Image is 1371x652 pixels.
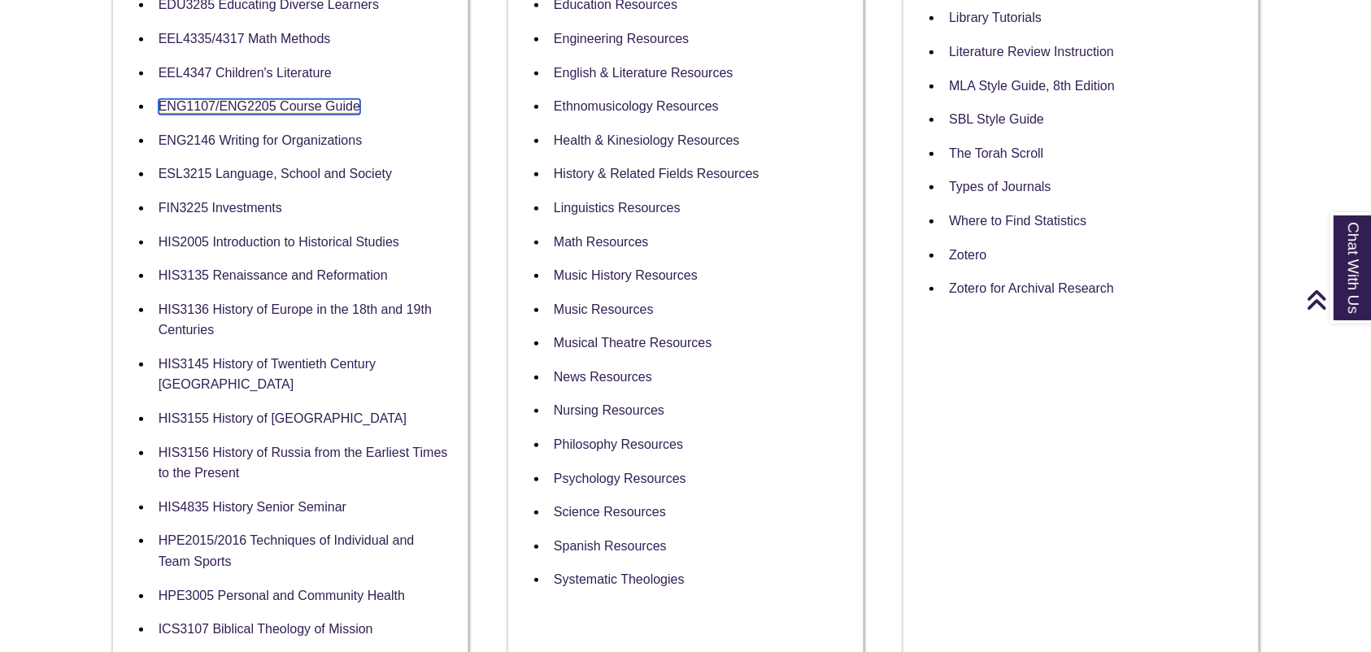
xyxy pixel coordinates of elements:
[159,357,376,392] a: HIS3145 History of Twentieth Century [GEOGRAPHIC_DATA]
[159,99,360,115] a: ENG1107/ENG2205 Course Guide
[949,146,1043,160] a: The Torah Scroll
[949,281,1114,295] a: Zotero for Archival Research
[949,112,1044,126] a: SBL Style Guide
[159,133,362,147] a: ENG2146 Writing for Organizations
[554,472,686,485] a: Psychology Resources
[159,589,405,602] a: HPE3005 Personal and Community Health
[554,539,667,553] a: Spanish Resources
[949,79,1115,93] a: MLA Style Guide, 8th Edition
[554,572,685,586] a: Systematic Theologies
[554,437,683,451] a: Philosophy Resources
[949,180,1051,193] a: Types of Journals
[159,268,388,282] a: HIS3135 Renaissance and Reformation
[949,45,1114,59] a: Literature Review Instruction
[159,411,407,425] a: HIS3155 History of [GEOGRAPHIC_DATA]
[159,201,282,215] a: FIN3225 Investments
[554,201,681,215] a: Linguistics Resources
[159,446,448,480] a: HIS3156 History of Russia from the Earliest Times to the Present
[554,167,759,180] a: History & Related Fields Resources
[554,66,733,80] a: English & Literature Resources
[554,235,649,249] a: Math Resources
[554,32,689,46] a: Engineering Resources
[159,167,392,180] a: ESL3215 Language, School and Society
[159,235,399,249] a: HIS2005 Introduction to Historical Studies
[159,500,346,514] a: HIS4835 History Senior Seminar
[949,214,1086,228] a: Where to Find Statistics
[554,403,664,417] a: Nursing Resources
[554,133,740,147] a: Health & Kinesiology Resources
[554,505,666,519] a: Science Resources
[554,370,652,384] a: News Resources
[554,268,698,282] a: Music History Resources
[159,533,415,568] a: HPE2015/2016 Techniques of Individual and Team Sports
[1306,289,1367,311] a: Back to Top
[159,302,432,337] a: HIS3136 History of Europe in the 18th and 19th Centuries
[159,32,331,46] a: EEL4335/4317 Math Methods
[949,11,1042,24] a: Library Tutorials
[159,622,373,636] a: ICS3107 Biblical Theology of Mission
[949,248,986,262] a: Zotero
[554,99,719,113] a: Ethnomusicology Resources
[554,336,712,350] a: Musical Theatre Resources
[159,66,332,80] a: EEL4347 Children's Literature
[554,302,654,316] a: Music Resources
